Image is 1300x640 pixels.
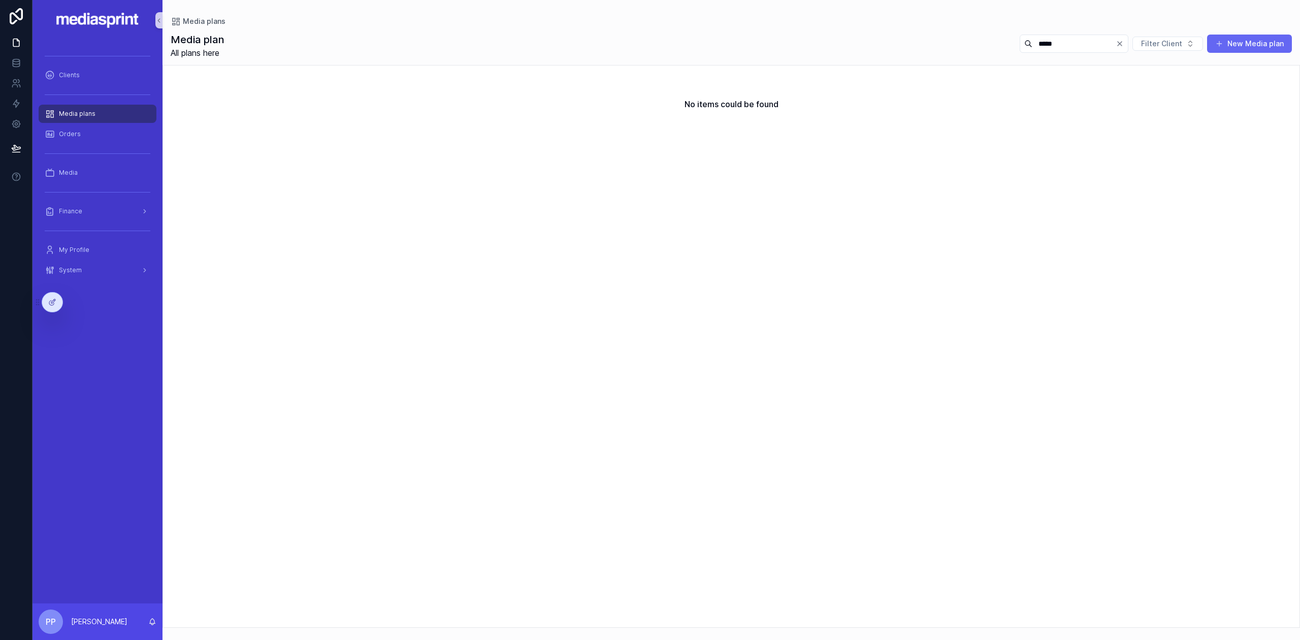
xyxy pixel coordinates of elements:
[685,98,778,110] h2: No items could be found
[39,164,156,182] a: Media
[59,246,89,254] span: My Profile
[56,12,140,28] img: App logo
[32,41,162,293] div: scrollable content
[39,202,156,220] a: Finance
[1132,37,1203,51] button: Select Button
[59,110,95,118] span: Media plans
[183,16,225,26] span: Media plans
[59,266,82,274] span: System
[46,616,56,628] span: PP
[59,169,78,177] span: Media
[39,66,156,84] a: Clients
[39,261,156,279] a: System
[71,617,127,627] p: [PERSON_NAME]
[39,105,156,123] a: Media plans
[171,16,225,26] a: Media plans
[39,125,156,143] a: Orders
[171,33,224,47] h1: Media plan
[59,207,82,215] span: Finance
[1207,35,1292,53] button: New Media plan
[59,130,81,138] span: Orders
[39,241,156,259] a: My Profile
[1116,40,1128,48] button: Clear
[171,47,224,59] span: All plans here
[59,71,80,79] span: Clients
[1141,39,1182,49] span: Filter Client
[1,49,19,67] iframe: Spotlight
